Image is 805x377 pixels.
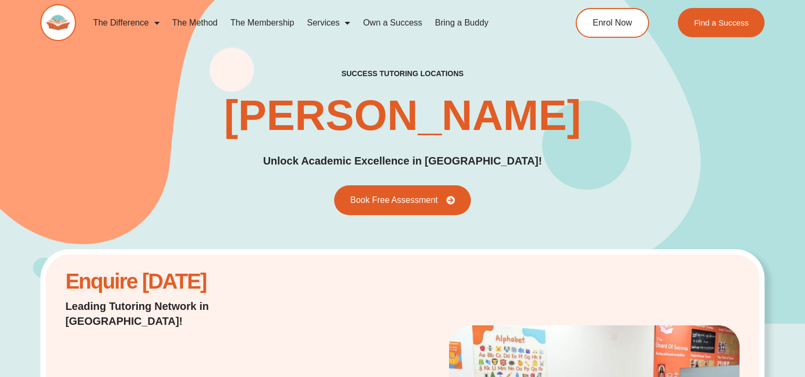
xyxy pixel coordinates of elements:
a: Find a Success [678,8,765,37]
a: The Membership [224,11,301,35]
a: The Difference [87,11,166,35]
span: Book Free Assessment [350,196,438,204]
a: The Method [166,11,224,35]
h2: [PERSON_NAME] [224,94,581,137]
h2: Leading Tutoring Network in [GEOGRAPHIC_DATA]! [65,299,308,329]
h2: Enquire [DATE] [65,275,308,288]
a: Book Free Assessment [334,185,471,215]
a: Services [301,11,356,35]
span: Enrol Now [593,19,632,27]
span: Find a Success [694,19,749,27]
nav: Menu [87,11,534,35]
h2: success tutoring locations [342,69,464,78]
a: Enrol Now [576,8,649,38]
h2: Unlock Academic Excellence in [GEOGRAPHIC_DATA]! [263,153,542,169]
a: Own a Success [356,11,428,35]
a: Bring a Buddy [429,11,495,35]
